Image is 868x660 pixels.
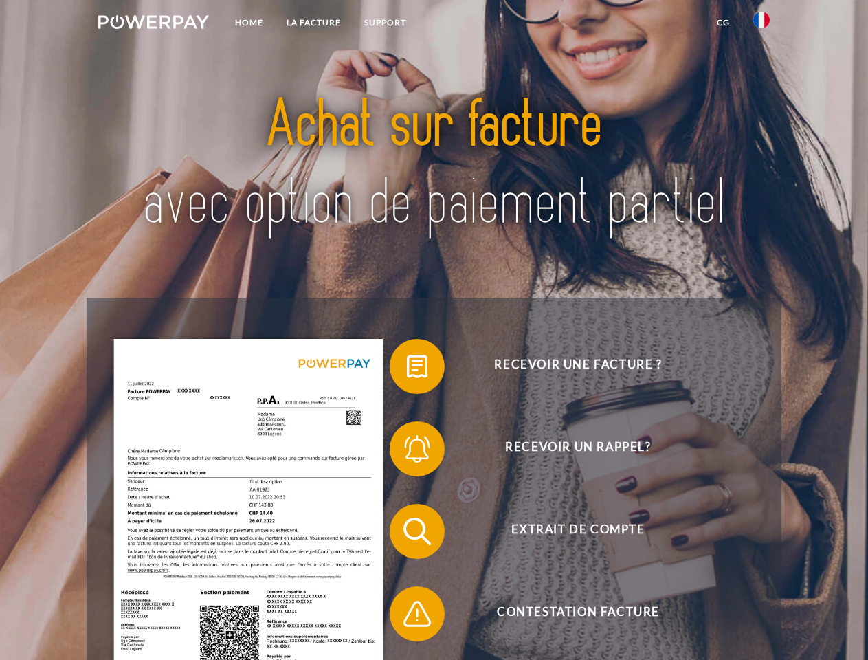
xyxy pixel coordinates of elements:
[353,10,418,35] a: Support
[400,349,434,384] img: qb_bill.svg
[400,432,434,466] img: qb_bell.svg
[390,586,747,641] button: Contestation Facture
[705,10,742,35] a: CG
[131,66,737,263] img: title-powerpay_fr.svg
[223,10,275,35] a: Home
[410,339,746,394] span: Recevoir une facture ?
[390,504,747,559] button: Extrait de compte
[753,12,770,28] img: fr
[275,10,353,35] a: LA FACTURE
[390,339,747,394] button: Recevoir une facture ?
[410,504,746,559] span: Extrait de compte
[390,421,747,476] button: Recevoir un rappel?
[400,597,434,631] img: qb_warning.svg
[410,421,746,476] span: Recevoir un rappel?
[410,586,746,641] span: Contestation Facture
[98,15,209,29] img: logo-powerpay-white.svg
[400,514,434,549] img: qb_search.svg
